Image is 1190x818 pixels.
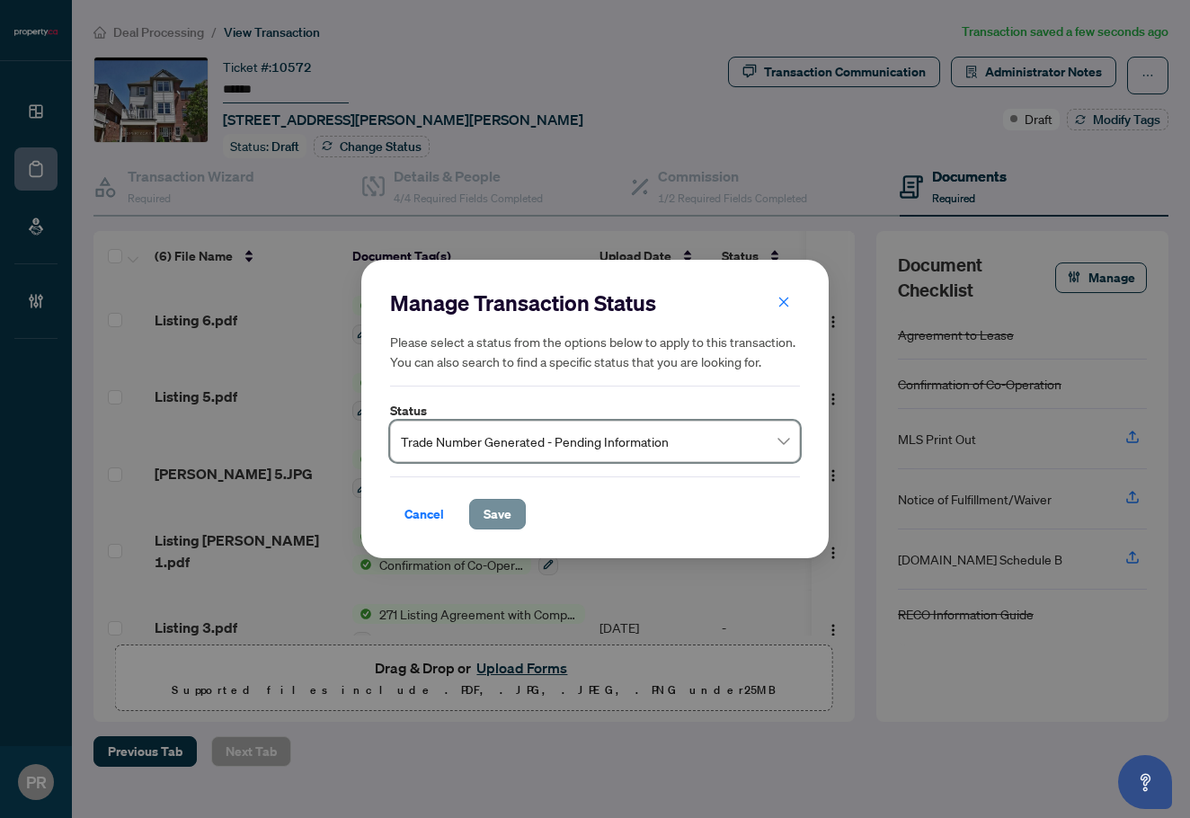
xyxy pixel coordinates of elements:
span: Trade Number Generated - Pending Information [401,424,789,458]
button: Save [469,499,526,529]
span: Cancel [404,500,444,529]
span: Save [484,500,511,529]
span: close [777,296,790,308]
label: Status [390,401,800,421]
button: Cancel [390,499,458,529]
h2: Manage Transaction Status [390,289,800,317]
h5: Please select a status from the options below to apply to this transaction. You can also search t... [390,332,800,371]
button: Open asap [1118,755,1172,809]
